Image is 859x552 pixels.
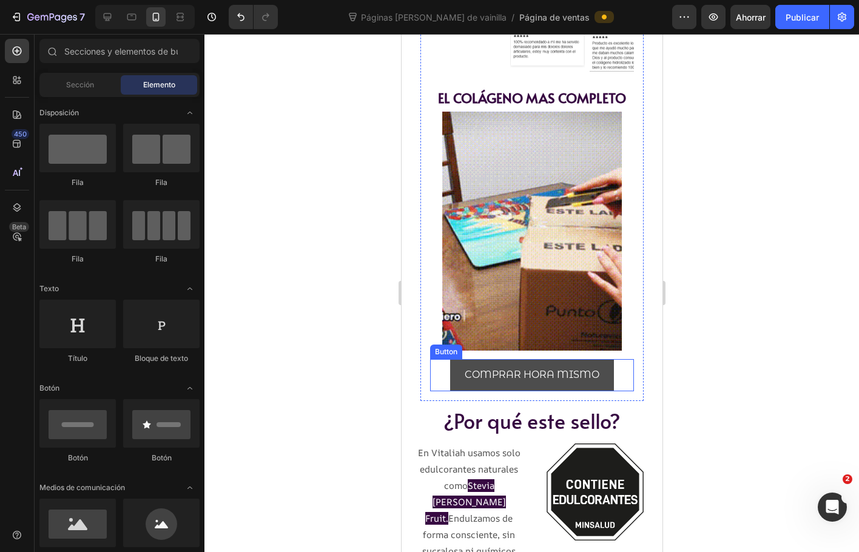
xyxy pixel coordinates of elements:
input: Secciones y elementos de búsqueda [39,39,200,63]
font: Publicar [786,12,819,22]
div: Deshacer/Rehacer [229,5,278,29]
font: Fila [72,254,84,263]
font: Botón [152,453,172,462]
p: En Vitaliah usamos solo edulcorantes naturales como Endulzamos de forma consciente, sin sucralosa... [10,411,124,542]
button: Publicar [775,5,829,29]
span: Abrir con palanca [180,478,200,497]
button: 7 [5,5,90,29]
font: 450 [14,130,27,138]
font: Páginas [PERSON_NAME] de vainilla [361,12,507,22]
button: Ahorrar [730,5,770,29]
font: Fila [72,178,84,187]
font: Disposición [39,108,79,117]
font: Beta [12,223,26,231]
font: Elemento [143,80,175,89]
font: Botón [39,383,59,392]
font: Texto [39,284,59,293]
span: Abrir con palanca [180,279,200,298]
font: Fila [155,178,167,187]
span: Abrir con palanca [180,379,200,398]
font: Botón [68,453,88,462]
font: / [511,12,514,22]
font: Página de ventas [519,12,590,22]
font: Medios de comunicación [39,483,125,492]
img: gempages_578658871954899687-14b30366-f121-4019-94ba-228fdaa09110.webp [145,409,242,507]
span: Abrir con palanca [180,103,200,123]
span: Stevia [PERSON_NAME] Fruit. [24,445,104,491]
font: Título [68,354,87,363]
font: Ahorrar [736,12,766,22]
font: Bloque de texto [135,354,188,363]
font: Fila [155,254,167,263]
font: 2 [845,475,850,483]
iframe: Área de diseño [402,34,662,552]
font: 7 [79,11,85,23]
iframe: Chat en vivo de Intercom [818,493,847,522]
font: Sección [66,80,94,89]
